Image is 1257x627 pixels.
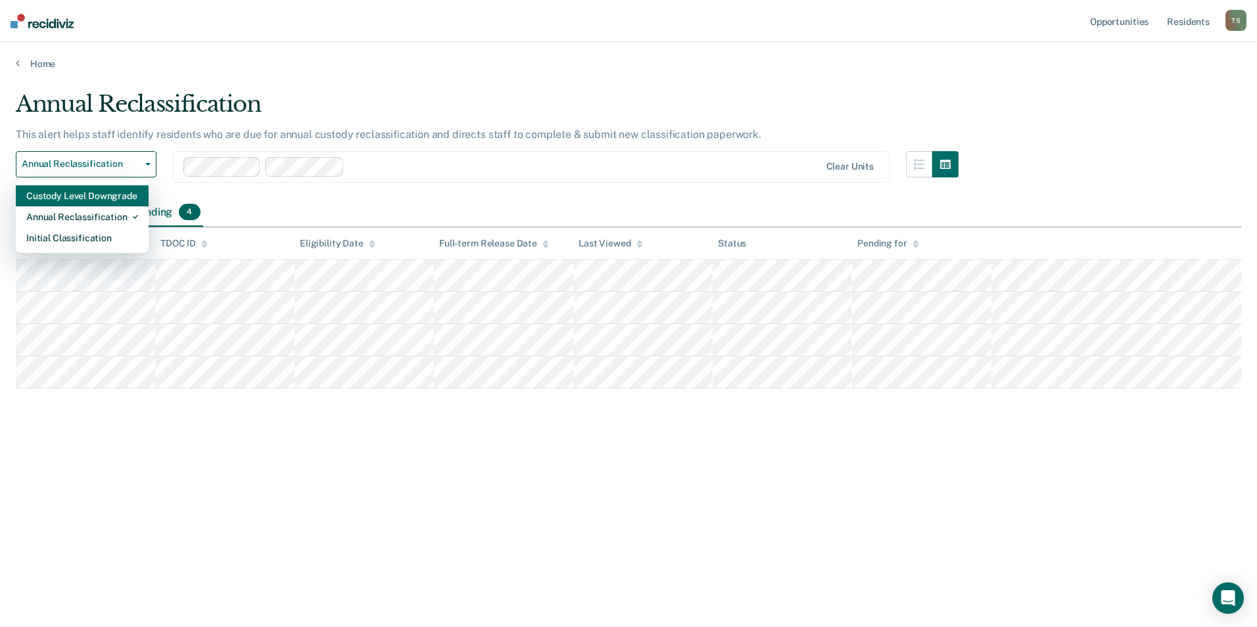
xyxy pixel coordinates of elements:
span: Annual Reclassification [22,158,140,170]
div: T S [1225,10,1246,31]
img: Recidiviz [11,14,74,28]
div: Clear units [826,161,874,172]
div: Pending4 [130,198,202,227]
div: Full-term Release Date [439,238,549,249]
div: Open Intercom Messenger [1212,582,1244,614]
p: This alert helps staff identify residents who are due for annual custody reclassification and dir... [16,128,761,141]
button: TS [1225,10,1246,31]
button: Annual Reclassification [16,151,156,177]
span: 4 [179,204,200,221]
div: TDOC ID [160,238,208,249]
div: Eligibility Date [300,238,375,249]
div: Status [718,238,746,249]
div: Annual Reclassification [26,206,138,227]
a: Home [16,58,1241,70]
div: Custody Level Downgrade [26,185,138,206]
div: Pending for [857,238,918,249]
div: Initial Classification [26,227,138,248]
div: Annual Reclassification [16,91,959,128]
div: Last Viewed [579,238,642,249]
